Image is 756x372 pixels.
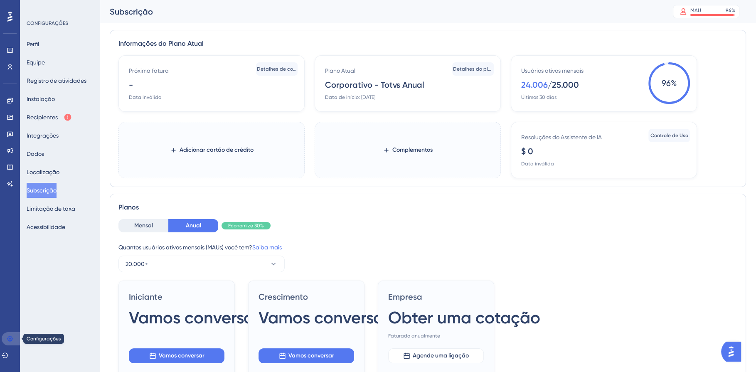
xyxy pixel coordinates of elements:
[521,94,557,100] font: Últimos 30 dias
[325,94,375,100] font: Data de início: [DATE]
[252,244,282,251] a: Saiba mais
[27,205,75,212] font: Limitação de taxa
[228,223,264,229] font: Economize 30%
[521,161,554,167] font: Data inválida
[27,132,59,139] font: Integrações
[690,7,701,13] font: MAU
[257,66,310,72] font: Detalhes de cobrança
[27,219,65,234] button: Acessibilidade
[27,146,44,161] button: Dados
[521,80,548,90] font: 24.006
[27,128,59,143] button: Integrações
[129,348,224,363] button: Vamos conversar
[27,20,68,26] font: CONFIGURAÇÕES
[129,292,163,302] font: Iniciante
[180,146,254,153] font: Adicionar cartão de crédito
[388,292,422,302] font: Empresa
[27,91,55,106] button: Instalação
[388,348,484,363] button: Agende uma ligação
[27,59,45,66] font: Equipe
[186,222,201,229] font: Anual
[27,96,55,102] font: Instalação
[388,333,440,339] font: Faturado anualmente
[726,7,731,13] font: 96
[662,78,671,88] font: 96
[413,352,469,359] font: Agende uma ligação
[27,165,59,180] button: Localização
[126,261,148,267] font: 20.000+
[452,62,494,76] button: Detalhes do plano
[392,146,433,153] font: Complementos
[118,39,204,47] font: Informações do Plano Atual
[118,219,168,232] button: Mensal
[453,66,497,72] font: Detalhes do plano
[671,78,677,88] font: %
[27,73,86,88] button: Registro de atividades
[118,256,285,272] button: 20.000+
[259,292,308,302] font: Crescimento
[552,80,579,90] font: 25.000
[118,244,252,251] font: Quantos usuários ativos mensais (MAUs) você tem?
[369,143,446,158] button: Complementos
[325,67,355,74] font: Plano Atual
[110,7,153,17] font: Subscrição
[129,80,133,90] font: -
[256,62,298,76] button: Detalhes de cobrança
[129,308,260,328] font: Vamos conversar
[27,183,57,198] button: Subscrição
[129,67,169,74] font: Próxima fatura
[27,201,75,216] button: Limitação de taxa
[325,80,424,90] font: Corporativo - Totvs Anual
[27,150,44,157] font: Dados
[27,114,58,121] font: Recipientes
[27,37,39,52] button: Perfil
[721,339,746,364] iframe: Iniciador do Assistente de IA do UserGuiding
[157,143,267,158] button: Adicionar cartão de crédito
[27,110,72,125] button: Recipientes
[168,219,218,232] button: Anual
[27,224,65,230] font: Acessibilidade
[27,169,59,175] font: Localização
[288,352,334,359] font: Vamos conversar
[521,134,602,140] font: Resoluções do Assistente de IA
[27,187,57,194] font: Subscrição
[118,203,139,211] font: Planos
[129,94,162,100] font: Data inválida
[548,80,552,90] font: /
[388,308,540,328] font: Obter uma cotação
[27,77,86,84] font: Registro de atividades
[259,308,389,328] font: Vamos conversar
[521,146,533,156] font: $ 0
[134,222,153,229] font: Mensal
[521,67,584,74] font: Usuários ativos mensais
[648,129,690,142] button: Controle de Uso
[731,7,735,13] font: %
[259,348,354,363] button: Vamos conversar
[27,41,39,47] font: Perfil
[650,133,688,138] font: Controle de Uso
[27,55,45,70] button: Equipe
[159,352,204,359] font: Vamos conversar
